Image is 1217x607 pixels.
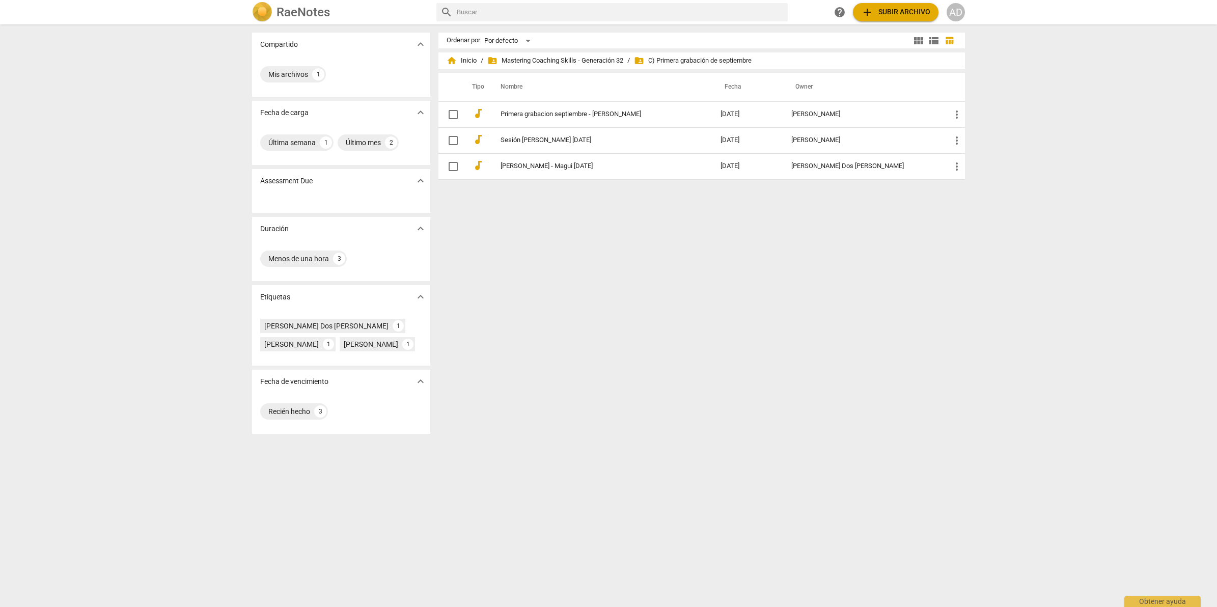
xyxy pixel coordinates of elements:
a: Obtener ayuda [831,3,849,21]
p: Fecha de carga [260,107,309,118]
span: expand_more [414,38,427,50]
a: Sesión [PERSON_NAME] [DATE] [501,136,684,144]
img: Logo [252,2,272,22]
button: Tabla [942,33,957,48]
div: 1 [320,136,332,149]
span: expand_more [414,375,427,388]
div: 2 [385,136,397,149]
button: Lista [926,33,942,48]
div: 1 [393,320,404,332]
div: [PERSON_NAME] Dos [PERSON_NAME] [264,321,389,331]
td: [DATE] [712,101,783,127]
span: view_list [928,35,940,47]
button: Mostrar más [413,374,428,389]
td: [DATE] [712,153,783,179]
span: help [834,6,846,18]
span: expand_more [414,223,427,235]
div: [PERSON_NAME] Dos [PERSON_NAME] [791,162,934,170]
a: Primera grabacion septiembre - [PERSON_NAME] [501,111,684,118]
span: expand_more [414,291,427,303]
div: Último mes [346,137,381,148]
div: 3 [314,405,326,418]
span: more_vert [951,134,963,147]
button: Mostrar más [413,37,428,52]
span: Subir archivo [861,6,930,18]
div: 1 [312,68,324,80]
div: 1 [323,339,334,350]
th: Tipo [464,73,488,101]
span: table_chart [945,36,954,45]
div: Ordenar por [447,37,480,44]
span: more_vert [951,108,963,121]
div: Mis archivos [268,69,308,79]
p: Etiquetas [260,292,290,302]
td: [DATE] [712,127,783,153]
span: audiotrack [472,133,484,146]
div: [PERSON_NAME] [791,111,934,118]
span: add [861,6,873,18]
th: Nombre [488,73,712,101]
div: [PERSON_NAME] [344,339,398,349]
a: LogoRaeNotes [252,2,428,22]
span: home [447,56,457,66]
button: Mostrar más [413,105,428,120]
span: more_vert [951,160,963,173]
div: 1 [402,339,413,350]
div: Recién hecho [268,406,310,417]
span: C) Primera grabación de septiembre [634,56,752,66]
span: / [627,57,630,65]
span: folder_shared [634,56,644,66]
button: AD [947,3,965,21]
div: 3 [333,253,345,265]
span: expand_more [414,106,427,119]
p: Fecha de vencimiento [260,376,328,387]
div: Última semana [268,137,316,148]
span: expand_more [414,175,427,187]
p: Duración [260,224,289,234]
button: Cuadrícula [911,33,926,48]
h2: RaeNotes [276,5,330,19]
button: Mostrar más [413,173,428,188]
span: audiotrack [472,159,484,172]
div: Obtener ayuda [1124,596,1201,607]
span: audiotrack [472,107,484,120]
th: Owner [783,73,943,101]
div: [PERSON_NAME] [791,136,934,144]
button: Mostrar más [413,221,428,236]
a: [PERSON_NAME] - Magui [DATE] [501,162,684,170]
input: Buscar [457,4,784,20]
p: Assessment Due [260,176,313,186]
div: Menos de una hora [268,254,329,264]
button: Mostrar más [413,289,428,305]
button: Subir [853,3,938,21]
span: search [440,6,453,18]
div: Por defecto [484,33,534,49]
p: Compartido [260,39,298,50]
div: [PERSON_NAME] [264,339,319,349]
span: Inicio [447,56,477,66]
span: view_module [912,35,925,47]
span: folder_shared [487,56,497,66]
th: Fecha [712,73,783,101]
span: / [481,57,483,65]
span: Mastering Coaching Skills - Generación 32 [487,56,623,66]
